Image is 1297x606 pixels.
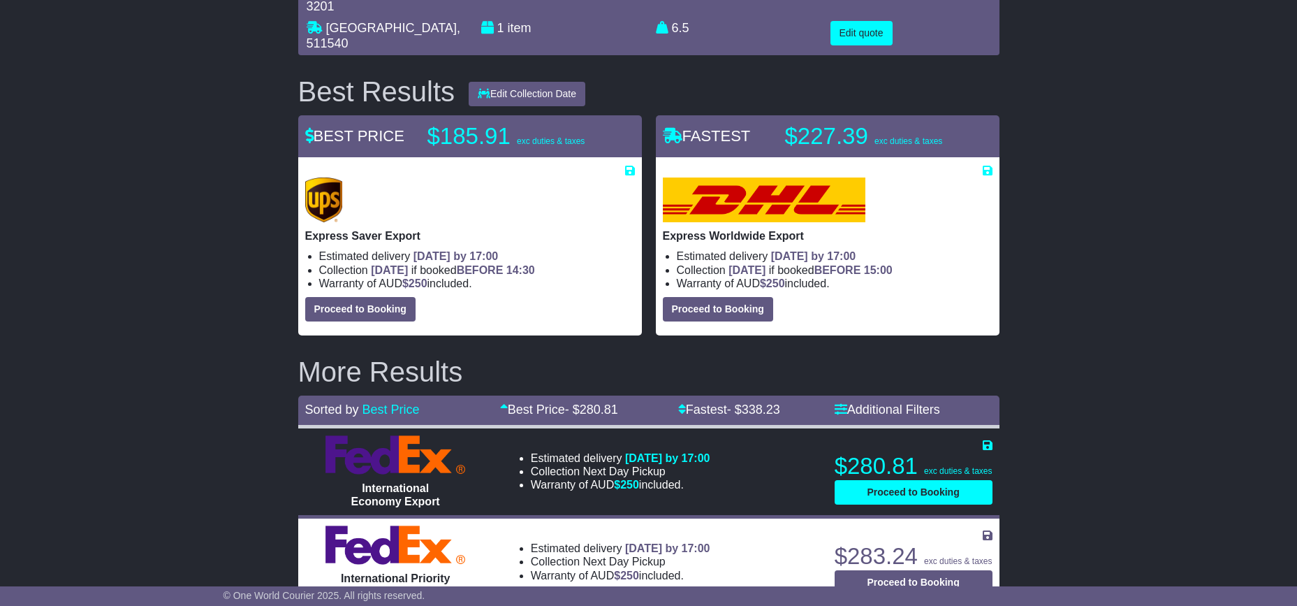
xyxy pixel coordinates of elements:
p: Express Worldwide Export [663,229,992,243]
li: Warranty of AUD included. [531,478,710,491]
span: [DATE] by 17:00 [771,250,856,262]
span: © One World Courier 2025. All rights reserved. [224,590,425,601]
button: Proceed to Booking [835,480,992,505]
span: 250 [409,277,427,289]
a: Best Price [362,403,420,417]
li: Collection [531,555,710,568]
span: 280.81 [580,403,618,417]
p: $227.39 [785,122,960,150]
button: Proceed to Booking [305,297,416,322]
span: International Priority Export [341,572,450,598]
img: DHL: Express Worldwide Export [663,178,865,222]
div: Best Results [291,76,462,107]
img: FedEx Express: International Priority Export [325,526,465,565]
span: if booked [728,264,892,276]
span: $ [614,479,639,491]
span: - $ [727,403,780,417]
span: exc duties & taxes [924,556,992,566]
img: UPS (new): Express Saver Export [305,178,343,222]
span: [DATE] by 17:00 [625,452,710,464]
img: FedEx Express: International Economy Export [325,435,465,475]
span: [DATE] [728,264,765,276]
button: Proceed to Booking [663,297,773,322]
span: Sorted by [305,403,359,417]
span: Next Day Pickup [583,466,666,477]
span: 338.23 [742,403,780,417]
span: [DATE] by 17:00 [413,250,499,262]
li: Warranty of AUD included. [319,277,635,290]
a: Additional Filters [835,403,940,417]
li: Collection [677,264,992,277]
span: 15:00 [864,264,893,276]
span: $ [614,570,639,582]
span: $ [402,277,427,289]
span: [DATE] by 17:00 [625,542,710,554]
li: Estimated delivery [531,542,710,555]
p: $185.91 [427,122,602,150]
span: 1 [497,21,504,35]
span: exc duties & taxes [517,136,585,146]
span: BEFORE [814,264,861,276]
a: Best Price- $280.81 [500,403,618,417]
li: Estimated delivery [319,250,635,263]
span: [GEOGRAPHIC_DATA] [326,21,457,35]
p: $280.81 [835,452,992,480]
li: Estimated delivery [677,250,992,263]
span: , 511540 [307,21,460,50]
span: - $ [565,403,618,417]
span: 6.5 [672,21,689,35]
li: Warranty of AUD included. [677,277,992,290]
span: [DATE] [371,264,408,276]
button: Edit Collection Date [469,82,585,106]
span: 250 [766,277,785,289]
li: Collection [531,465,710,478]
span: FASTEST [663,127,751,145]
li: Collection [319,264,635,277]
button: Proceed to Booking [835,570,992,595]
span: 14:30 [506,264,535,276]
button: Edit quote [830,21,893,45]
span: BEST PRICE [305,127,404,145]
span: item [508,21,532,35]
span: 250 [620,479,639,491]
span: BEFORE [457,264,504,276]
p: $283.24 [835,542,992,570]
a: Fastest- $338.23 [678,403,780,417]
li: Estimated delivery [531,452,710,465]
li: Warranty of AUD included. [531,569,710,582]
p: Express Saver Export [305,229,635,243]
h2: More Results [298,356,999,387]
span: if booked [371,264,534,276]
span: $ [760,277,785,289]
span: exc duties & taxes [874,136,942,146]
span: 250 [620,570,639,582]
span: International Economy Export [351,482,440,507]
span: exc duties & taxes [924,466,992,476]
span: Next Day Pickup [583,556,666,568]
